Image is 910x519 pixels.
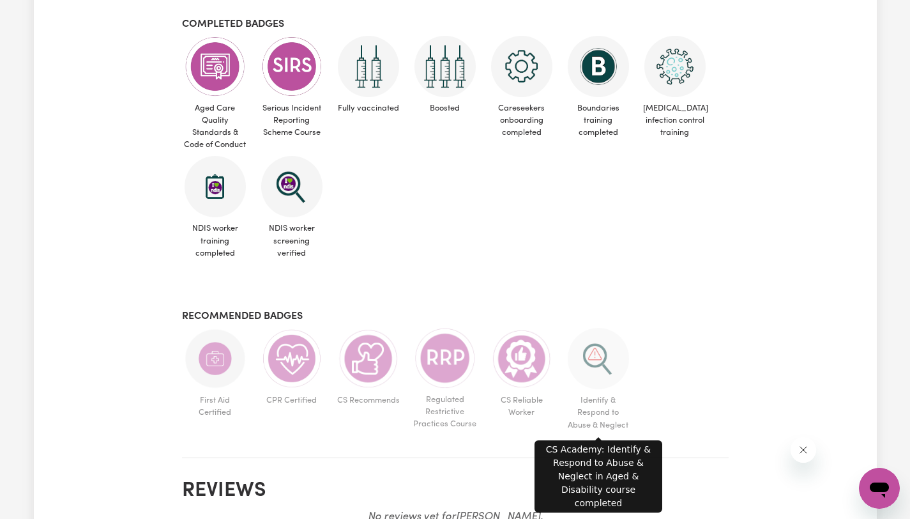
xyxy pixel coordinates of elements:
[185,156,246,217] img: CS Academy: Introduction to NDIS Worker Training course completed
[335,97,402,120] span: Fully vaccinated
[182,311,729,323] h3: Recommended badges
[644,36,706,97] img: CS Academy: COVID-19 Infection Control Training course completed
[335,389,402,412] span: CS Recommends
[185,328,246,389] img: Care and support worker has completed First Aid Certification
[414,36,476,97] img: Care and support worker has received booster dose of COVID-19 vaccination
[489,97,555,144] span: Careseekers onboarding completed
[489,389,555,424] span: CS Reliable Worker
[565,97,632,144] span: Boundaries training completed
[414,328,476,389] img: CS Academy: Regulated Restrictive Practices course completed
[182,217,248,265] span: NDIS worker training completed
[261,328,322,389] img: Care and support worker has completed CPR Certification
[568,328,629,389] img: CS Academy: Identify & Respond to Abuse & Neglect in Aged & Disability course completed
[261,36,322,97] img: CS Academy: Serious Incident Reporting Scheme course completed
[642,97,708,144] span: [MEDICAL_DATA] infection control training
[182,97,248,157] span: Aged Care Quality Standards & Code of Conduct
[259,217,325,265] span: NDIS worker screening verified
[8,9,77,19] span: Need any help?
[568,36,629,97] img: CS Academy: Boundaries in care and support work course completed
[412,97,478,120] span: Boosted
[182,19,729,31] h3: Completed badges
[565,389,632,437] span: Identify & Respond to Abuse & Neglect
[259,389,325,412] span: CPR Certified
[182,479,729,503] h2: Reviews
[412,389,478,436] span: Regulated Restrictive Practices Course
[491,36,552,97] img: CS Academy: Careseekers Onboarding course completed
[261,156,322,217] img: NDIS Worker Screening Verified
[791,437,816,463] iframe: Close message
[259,97,325,144] span: Serious Incident Reporting Scheme Course
[338,328,399,389] img: Care worker is recommended by Careseekers
[338,36,399,97] img: Care and support worker has received 2 doses of COVID-19 vaccine
[182,389,248,424] span: First Aid Certified
[859,468,900,509] iframe: Button to launch messaging window
[535,440,662,513] div: CS Academy: Identify & Respond to Abuse & Neglect in Aged & Disability course completed
[185,36,246,97] img: CS Academy: Aged Care Quality Standards & Code of Conduct course completed
[491,328,552,389] img: Care worker is most reliable worker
